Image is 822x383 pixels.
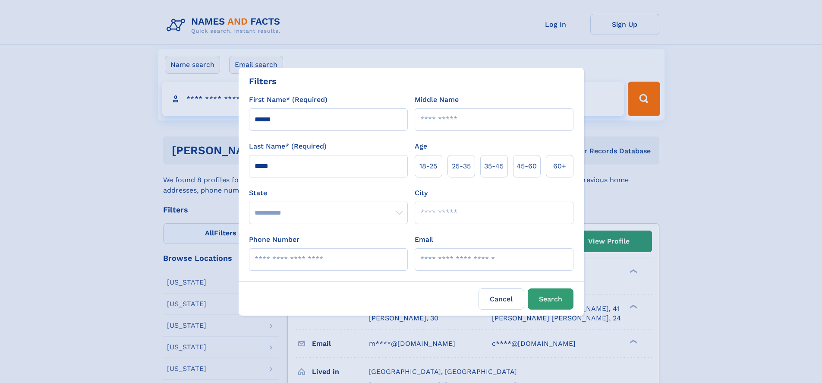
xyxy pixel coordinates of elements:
[452,161,471,171] span: 25‑35
[249,95,328,105] label: First Name* (Required)
[249,75,277,88] div: Filters
[415,234,433,245] label: Email
[528,288,573,310] button: Search
[553,161,566,171] span: 60+
[419,161,437,171] span: 18‑25
[517,161,537,171] span: 45‑60
[415,141,427,152] label: Age
[249,141,327,152] label: Last Name* (Required)
[479,288,524,310] label: Cancel
[415,95,459,105] label: Middle Name
[415,188,428,198] label: City
[484,161,504,171] span: 35‑45
[249,234,299,245] label: Phone Number
[249,188,408,198] label: State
